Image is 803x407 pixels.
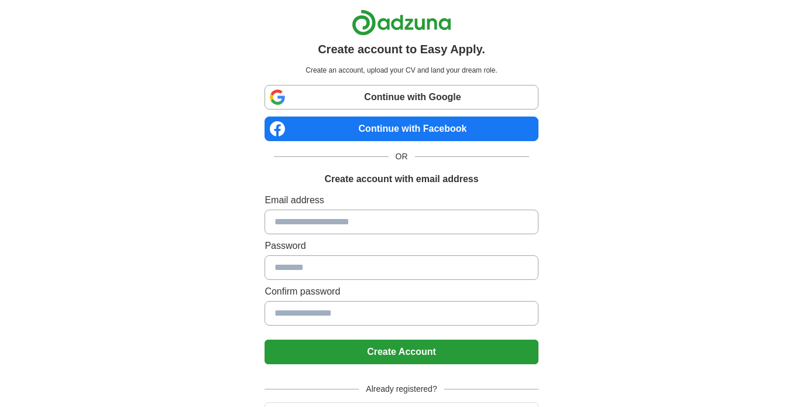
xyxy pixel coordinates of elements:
[265,117,538,141] a: Continue with Facebook
[318,40,485,58] h1: Create account to Easy Apply.
[267,65,536,76] p: Create an account, upload your CV and land your dream role.
[265,285,538,299] label: Confirm password
[265,193,538,207] label: Email address
[265,340,538,364] button: Create Account
[359,383,444,395] span: Already registered?
[389,151,415,163] span: OR
[324,172,478,186] h1: Create account with email address
[265,85,538,110] a: Continue with Google
[352,9,451,36] img: Adzuna logo
[265,239,538,253] label: Password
